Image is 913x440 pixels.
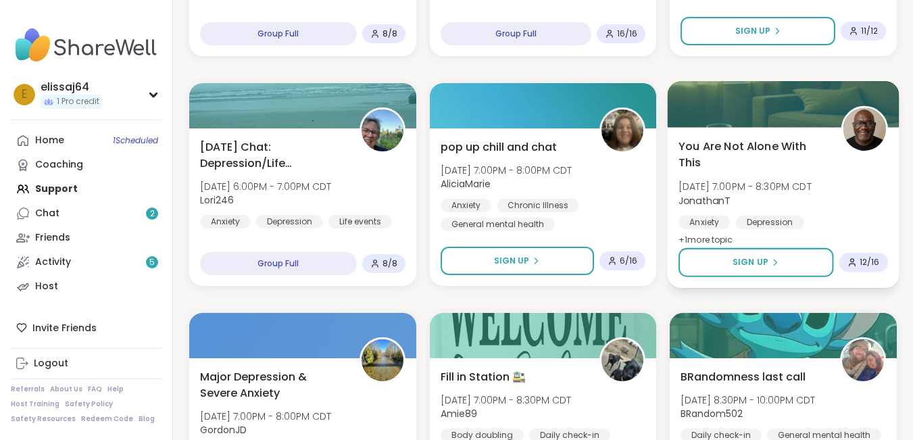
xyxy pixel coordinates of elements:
[678,216,730,229] div: Anxiety
[139,414,155,424] a: Blog
[35,207,59,220] div: Chat
[842,339,884,381] img: BRandom502
[441,247,595,275] button: Sign Up
[441,369,526,385] span: Fill in Station 🚉
[383,258,397,269] span: 8 / 8
[736,216,804,229] div: Depression
[11,201,162,226] a: Chat2
[441,164,572,177] span: [DATE] 7:00PM - 8:00PM CDT
[22,86,27,103] span: e
[65,399,113,409] a: Safety Policy
[328,215,392,228] div: Life events
[57,96,99,107] span: 1 Pro credit
[441,218,555,231] div: General mental health
[494,255,529,267] span: Sign Up
[681,407,743,420] b: BRandom502
[441,139,557,155] span: pop up chill and chat
[200,193,234,207] b: Lori246
[200,22,357,45] div: Group Full
[620,255,637,266] span: 6 / 16
[11,316,162,340] div: Invite Friends
[150,208,155,220] span: 2
[200,215,251,228] div: Anxiety
[733,256,768,268] span: Sign Up
[441,199,491,212] div: Anxiety
[11,351,162,376] a: Logout
[383,28,397,39] span: 8 / 8
[11,128,162,153] a: Home1Scheduled
[441,177,491,191] b: AliciaMarie
[861,26,878,36] span: 11 / 12
[601,339,643,381] img: Amie89
[11,22,162,69] img: ShareWell Nav Logo
[678,180,812,193] span: [DATE] 7:00PM - 8:30PM CDT
[860,257,880,268] span: 12 / 16
[81,414,133,424] a: Redeem Code
[601,109,643,151] img: AliciaMarie
[200,180,331,193] span: [DATE] 6:00PM - 7:00PM CDT
[11,414,76,424] a: Safety Resources
[441,22,592,45] div: Group Full
[441,393,571,407] span: [DATE] 7:00PM - 8:30PM CDT
[200,252,357,275] div: Group Full
[149,257,155,268] span: 5
[113,135,158,146] span: 1 Scheduled
[843,108,886,151] img: JonathanT
[200,410,331,423] span: [DATE] 7:00PM - 8:00PM CDT
[678,138,826,171] span: You Are Not Alone With This
[35,158,83,172] div: Coaching
[11,385,45,394] a: Referrals
[50,385,82,394] a: About Us
[11,226,162,250] a: Friends
[681,393,815,407] span: [DATE] 8:30PM - 10:00PM CDT
[200,139,345,172] span: [DATE] Chat: Depression/Life Challenges
[200,423,247,437] b: GordonJD
[617,28,637,39] span: 16 / 16
[35,134,64,147] div: Home
[41,80,102,95] div: elissaj64
[678,193,731,207] b: JonathanT
[441,407,477,420] b: Amie89
[256,215,323,228] div: Depression
[362,109,403,151] img: Lori246
[11,250,162,274] a: Activity5
[11,153,162,177] a: Coaching
[11,399,59,409] a: Host Training
[362,339,403,381] img: GordonJD
[681,17,835,45] button: Sign Up
[35,255,71,269] div: Activity
[497,199,579,212] div: Chronic Illness
[681,369,806,385] span: BRandomness last call
[88,385,102,394] a: FAQ
[34,357,68,370] div: Logout
[107,385,124,394] a: Help
[735,25,770,37] span: Sign Up
[35,280,58,293] div: Host
[35,231,70,245] div: Friends
[11,274,162,299] a: Host
[678,248,833,277] button: Sign Up
[200,369,345,401] span: Major Depression & Severe Anxiety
